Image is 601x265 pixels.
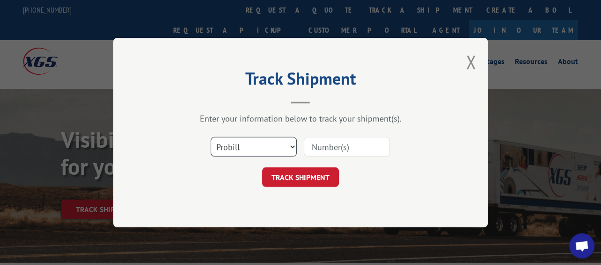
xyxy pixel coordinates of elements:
[160,113,441,124] div: Enter your information below to track your shipment(s).
[262,167,339,187] button: TRACK SHIPMENT
[160,72,441,90] h2: Track Shipment
[466,50,476,74] button: Close modal
[569,233,594,258] div: Open chat
[304,137,390,157] input: Number(s)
